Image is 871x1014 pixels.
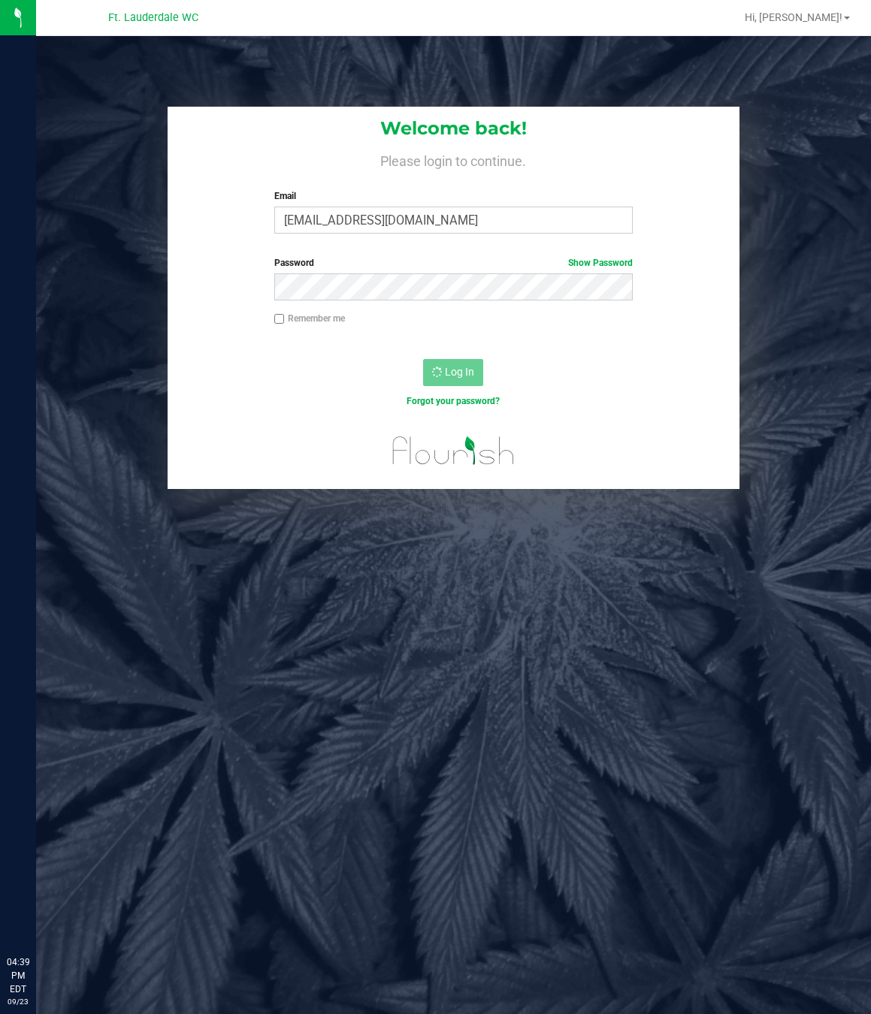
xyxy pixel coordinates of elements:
[382,424,525,478] img: flourish_logo.svg
[274,314,285,324] input: Remember me
[108,11,198,24] span: Ft. Lauderdale WC
[274,258,314,268] span: Password
[745,11,842,23] span: Hi, [PERSON_NAME]!
[274,189,633,203] label: Email
[168,119,739,138] h1: Welcome back!
[423,359,483,386] button: Log In
[168,150,739,168] h4: Please login to continue.
[568,258,633,268] a: Show Password
[7,955,29,996] p: 04:39 PM EDT
[407,396,500,406] a: Forgot your password?
[274,312,345,325] label: Remember me
[7,996,29,1007] p: 09/23
[445,366,474,378] span: Log In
